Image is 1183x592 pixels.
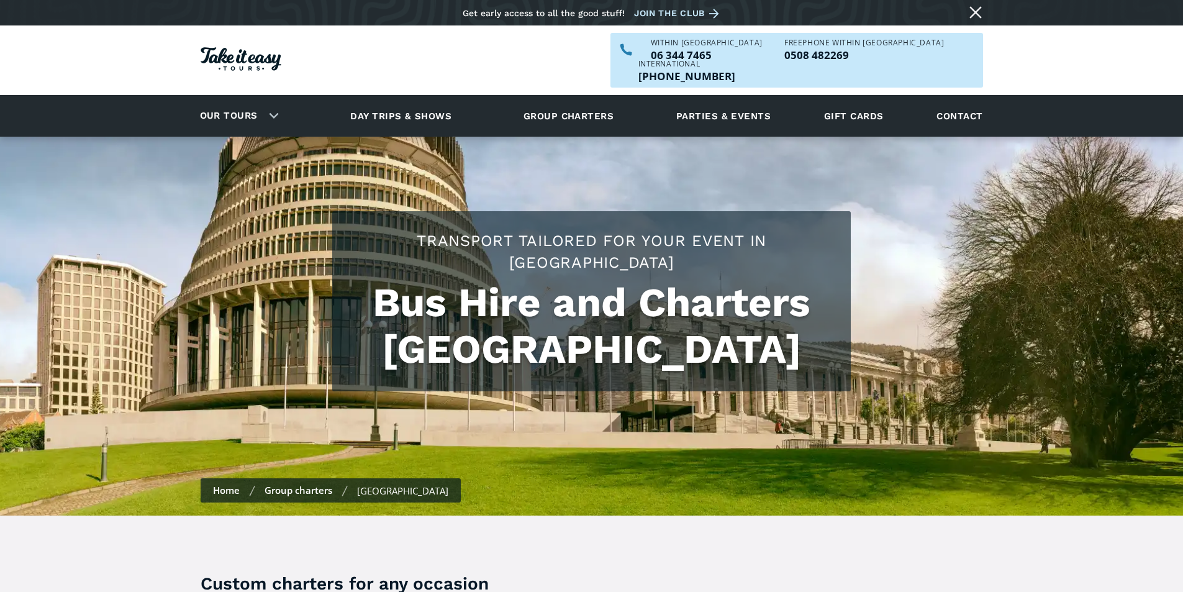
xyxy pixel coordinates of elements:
[651,39,763,47] div: WITHIN [GEOGRAPHIC_DATA]
[201,47,281,71] img: Take it easy Tours logo
[651,50,763,60] a: Call us within NZ on 063447465
[357,485,448,497] div: [GEOGRAPHIC_DATA]
[508,99,629,133] a: Group charters
[185,99,289,133] div: Our tours
[345,230,838,273] h2: Transport tailored for your event in [GEOGRAPHIC_DATA]
[345,280,838,373] h1: Bus Hire and Charters [GEOGRAPHIC_DATA]
[784,50,944,60] a: Call us freephone within NZ on 0508482269
[651,50,763,60] p: 06 344 7465
[265,484,332,496] a: Group charters
[638,60,735,68] div: International
[634,6,723,21] a: Join the club
[966,2,986,22] a: Close message
[638,71,735,81] p: [PHONE_NUMBER]
[335,99,467,133] a: Day trips & shows
[784,50,944,60] p: 0508 482269
[638,71,735,81] a: Call us outside of NZ on +6463447465
[818,99,890,133] a: Gift cards
[784,39,944,47] div: Freephone WITHIN [GEOGRAPHIC_DATA]
[201,41,281,80] a: Homepage
[930,99,989,133] a: Contact
[670,99,777,133] a: Parties & events
[213,484,240,496] a: Home
[191,101,267,130] a: Our tours
[463,8,625,18] div: Get early access to all the good stuff!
